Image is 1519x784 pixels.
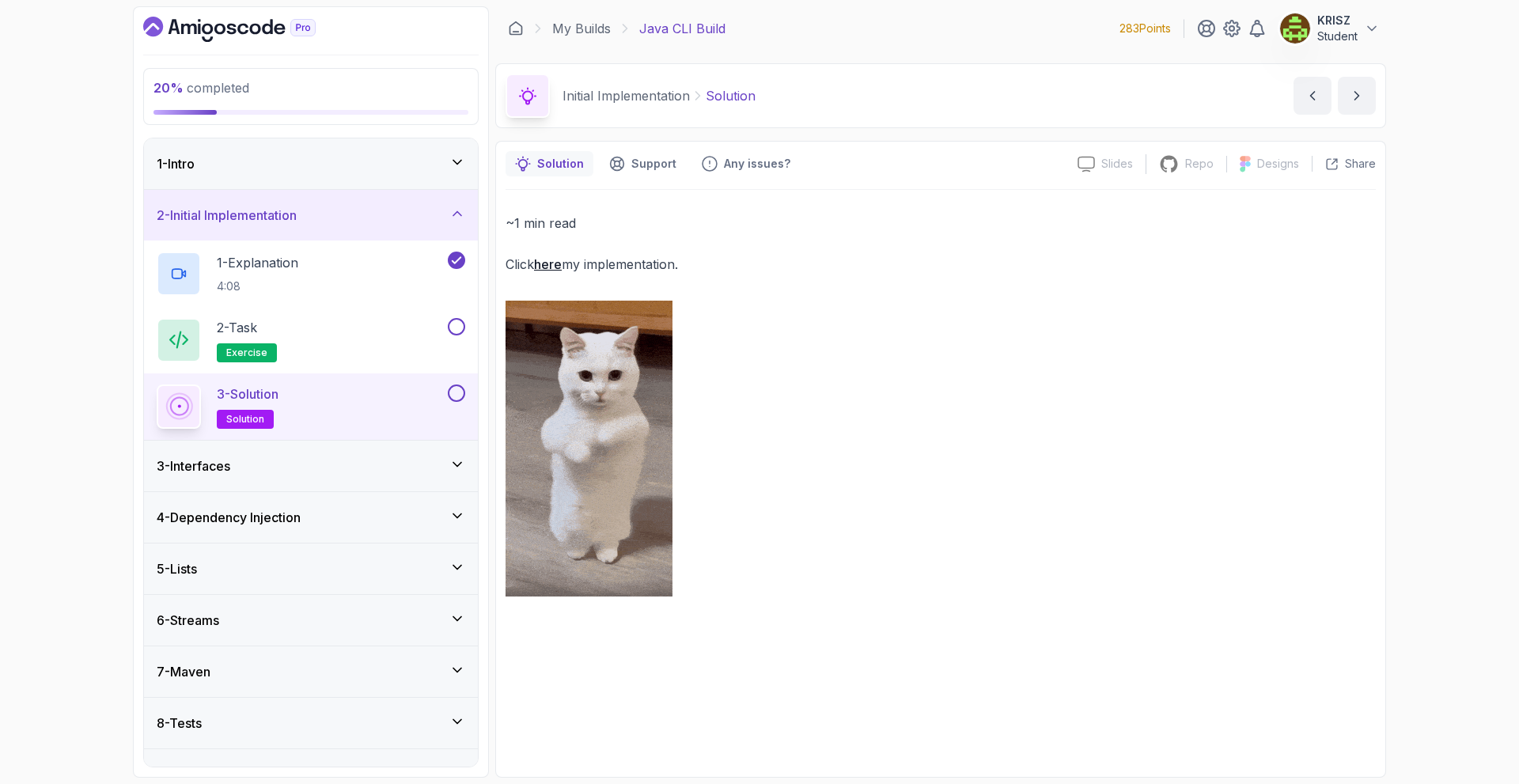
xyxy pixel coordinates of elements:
[692,151,800,176] button: Feedback button
[157,384,465,429] button: 3-Solutionsolution
[153,80,184,96] span: 20 %
[217,278,298,294] p: 4:08
[144,441,478,491] button: 3-Interfaces
[144,698,478,748] button: 8-Tests
[1317,13,1358,28] p: KRISZ
[217,384,278,403] p: 3 - Solution
[226,347,267,359] span: exercise
[537,156,584,172] p: Solution
[157,154,195,173] h3: 1 - Intro
[144,138,478,189] button: 1-Intro
[1312,156,1376,172] button: Share
[143,17,352,42] a: Dashboard
[534,256,562,272] a: here
[157,206,297,225] h3: 2 - Initial Implementation
[1185,156,1214,172] p: Repo
[144,646,478,697] button: 7-Maven
[157,252,465,296] button: 1-Explanation4:08
[144,492,478,543] button: 4-Dependency Injection
[157,508,301,527] h3: 4 - Dependency Injection
[724,156,790,172] p: Any issues?
[506,212,1376,234] p: ~1 min read
[1101,156,1133,172] p: Slides
[157,765,241,784] h3: 9 - Spring Boot
[631,156,676,172] p: Support
[157,611,219,630] h3: 6 - Streams
[157,456,230,475] h3: 3 - Interfaces
[506,151,593,176] button: notes button
[1294,77,1331,115] button: previous content
[706,86,756,105] p: Solution
[1345,156,1376,172] p: Share
[217,318,257,337] p: 2 - Task
[144,190,478,241] button: 2-Initial Implementation
[144,543,478,594] button: 5-Lists
[157,318,465,362] button: 2-Taskexercise
[1280,13,1310,44] img: user profile image
[506,301,672,597] img: cat
[157,559,197,578] h3: 5 - Lists
[1338,77,1376,115] button: next content
[157,714,202,733] h3: 8 - Tests
[1119,21,1171,36] p: 283 Points
[508,21,524,36] a: Dashboard
[563,86,690,105] p: Initial Implementation
[600,151,686,176] button: Support button
[157,662,210,681] h3: 7 - Maven
[506,253,1376,275] p: Click my implementation.
[552,19,611,38] a: My Builds
[639,19,725,38] p: Java CLI Build
[1279,13,1380,44] button: user profile imageKRISZStudent
[1317,28,1358,44] p: Student
[144,595,478,646] button: 6-Streams
[153,80,249,96] span: completed
[226,413,264,426] span: solution
[217,253,298,272] p: 1 - Explanation
[1257,156,1299,172] p: Designs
